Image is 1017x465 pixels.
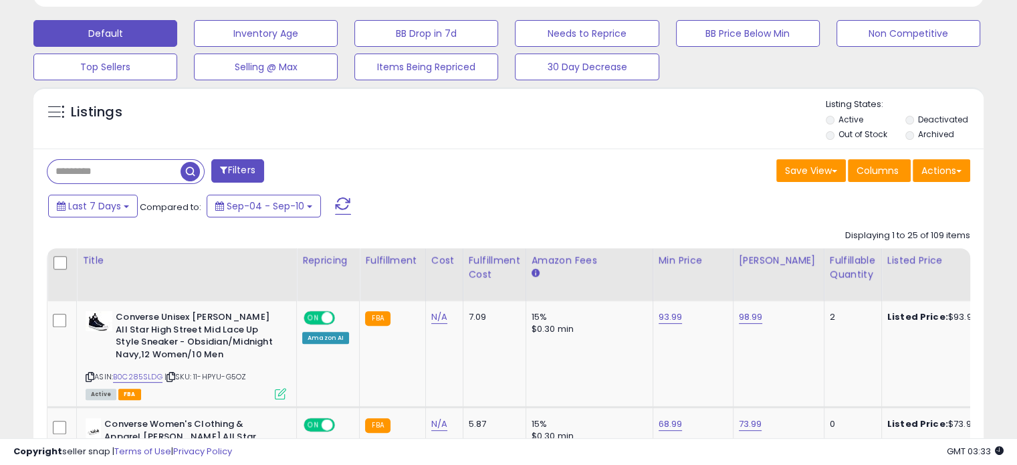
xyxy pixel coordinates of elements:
a: B0C285SLDG [113,371,162,383]
a: N/A [431,310,447,324]
div: Fulfillment [365,254,419,268]
h5: Listings [71,103,122,122]
div: $0.30 min [532,323,643,335]
span: FBA [118,389,141,400]
span: | SKU: 11-HPYU-G5OZ [164,371,246,382]
p: Listing States: [826,98,984,111]
div: Fulfillable Quantity [830,254,876,282]
span: Columns [857,164,899,177]
span: 2025-09-18 03:33 GMT [947,445,1004,458]
div: 15% [532,418,643,430]
label: Archived [917,128,953,140]
div: Listed Price [887,254,1003,268]
span: All listings currently available for purchase on Amazon [86,389,116,400]
div: $93.99 [887,311,998,323]
div: 2 [830,311,871,323]
div: Min Price [659,254,727,268]
span: Compared to: [140,201,201,213]
div: Displaying 1 to 25 of 109 items [845,229,970,242]
b: Converse Women's Clothing & Apparel [PERSON_NAME] All Star Shoreline Low Top Sneaker, Black, 11 [104,418,267,459]
b: Listed Price: [887,310,948,323]
button: Filters [211,159,263,183]
button: Actions [913,159,970,182]
button: 30 Day Decrease [515,54,659,80]
a: 68.99 [659,417,683,431]
div: 15% [532,311,643,323]
button: Last 7 Days [48,195,138,217]
button: Sep-04 - Sep-10 [207,195,321,217]
a: 93.99 [659,310,683,324]
button: Inventory Age [194,20,338,47]
label: Out of Stock [838,128,887,140]
div: Repricing [302,254,354,268]
button: Save View [776,159,846,182]
img: 21ongTjlwNL._SL40_.jpg [86,418,101,445]
span: OFF [333,312,354,324]
span: Last 7 Days [68,199,121,213]
label: Deactivated [917,114,968,125]
div: Fulfillment Cost [469,254,520,282]
div: [PERSON_NAME] [739,254,818,268]
div: 7.09 [469,311,516,323]
a: 73.99 [739,417,762,431]
button: BB Drop in 7d [354,20,498,47]
button: Selling @ Max [194,54,338,80]
small: Amazon Fees. [532,268,540,280]
button: BB Price Below Min [676,20,820,47]
a: Privacy Policy [173,445,232,458]
small: FBA [365,418,390,433]
a: 98.99 [739,310,763,324]
button: Non Competitive [836,20,980,47]
div: Amazon Fees [532,254,647,268]
b: Converse Unisex [PERSON_NAME] All Star High Street Mid Lace Up Style Sneaker - Obsidian/Midnight ... [116,311,278,364]
img: 312IEkTHabL._SL40_.jpg [86,311,112,331]
button: Columns [848,159,911,182]
span: Sep-04 - Sep-10 [227,199,304,213]
button: Items Being Repriced [354,54,498,80]
div: $73.99 [887,418,998,430]
div: Cost [431,254,457,268]
span: ON [305,312,322,324]
a: N/A [431,417,447,431]
a: Terms of Use [114,445,171,458]
div: 0 [830,418,871,430]
small: FBA [365,311,390,326]
button: Needs to Reprice [515,20,659,47]
div: ASIN: [86,311,286,398]
div: Amazon AI [302,332,349,344]
div: seller snap | | [13,446,232,458]
div: Title [82,254,291,268]
label: Active [838,114,863,125]
button: Default [33,20,177,47]
strong: Copyright [13,445,62,458]
span: OFF [333,420,354,431]
b: Listed Price: [887,417,948,430]
span: ON [305,420,322,431]
div: 5.87 [469,418,516,430]
button: Top Sellers [33,54,177,80]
